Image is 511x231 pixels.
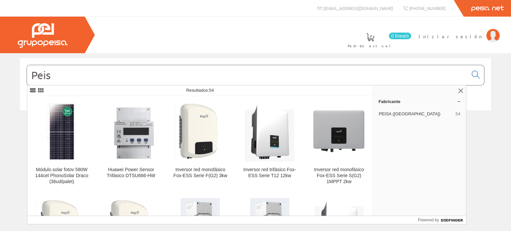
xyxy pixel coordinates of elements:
[102,167,160,179] div: Huawei Power Sensor Trifásico DTSU666-HW
[27,65,468,85] input: Buscar...
[186,88,214,93] span: Resultados:
[18,23,68,48] img: Grupo Peisa
[310,167,368,185] div: Inversor red monofásico Fox-ESS Serie S(G2) 1MPPT 2kw
[418,217,439,223] span: Powered by
[379,111,453,117] span: PEISA ([GEOGRAPHIC_DATA])
[175,102,226,162] img: Inversor red monofásico Fox-ESS Serie F(G2) 3kw
[455,111,460,117] span: 54
[33,167,91,185] div: Módulo solar fotov 580W 144cel PhonoSolar Draco (36ud/palet)
[419,28,500,34] a: Iniciar sesión
[241,167,299,179] div: Inversor red trifásico Fox-ESS Serie T12 12kw
[373,96,466,107] a: Fabricante
[235,96,304,192] a: Inversor red trifásico Fox-ESS Serie T12 12kw Inversor red trifásico Fox-ESS Serie T12 12kw
[209,88,214,93] span: 54
[323,5,393,11] span: [EMAIL_ADDRESS][DOMAIN_NAME]
[348,43,393,49] span: Pedido actual
[419,33,483,40] span: Iniciar sesión
[389,33,411,39] span: 0 línea/s
[409,5,445,11] span: [PHONE_NUMBER]
[166,96,235,192] a: Inversor red monofásico Fox-ESS Serie F(G2) 3kw Inversor red monofásico Fox-ESS Serie F(G2) 3kw
[47,102,77,162] img: Módulo solar fotov 580W 144cel PhonoSolar Draco (36ud/palet)
[96,96,165,192] a: Huawei Power Sensor Trifásico DTSU666-HW Huawei Power Sensor Trifásico DTSU666-HW
[27,96,96,192] a: Módulo solar fotov 580W 144cel PhonoSolar Draco (36ud/palet) Módulo solar fotov 580W 144cel Phono...
[310,107,368,156] img: Inversor red monofásico Fox-ESS Serie S(G2) 1MPPT 2kw
[20,119,491,124] div: © Grupo Peisa
[418,216,466,224] a: Powered by
[304,96,373,192] a: Inversor red monofásico Fox-ESS Serie S(G2) 1MPPT 2kw Inversor red monofásico Fox-ESS Serie S(G2)...
[245,102,294,162] img: Inversor red trifásico Fox-ESS Serie T12 12kw
[107,102,155,162] img: Huawei Power Sensor Trifásico DTSU666-HW
[171,167,230,179] div: Inversor red monofásico Fox-ESS Serie F(G2) 3kw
